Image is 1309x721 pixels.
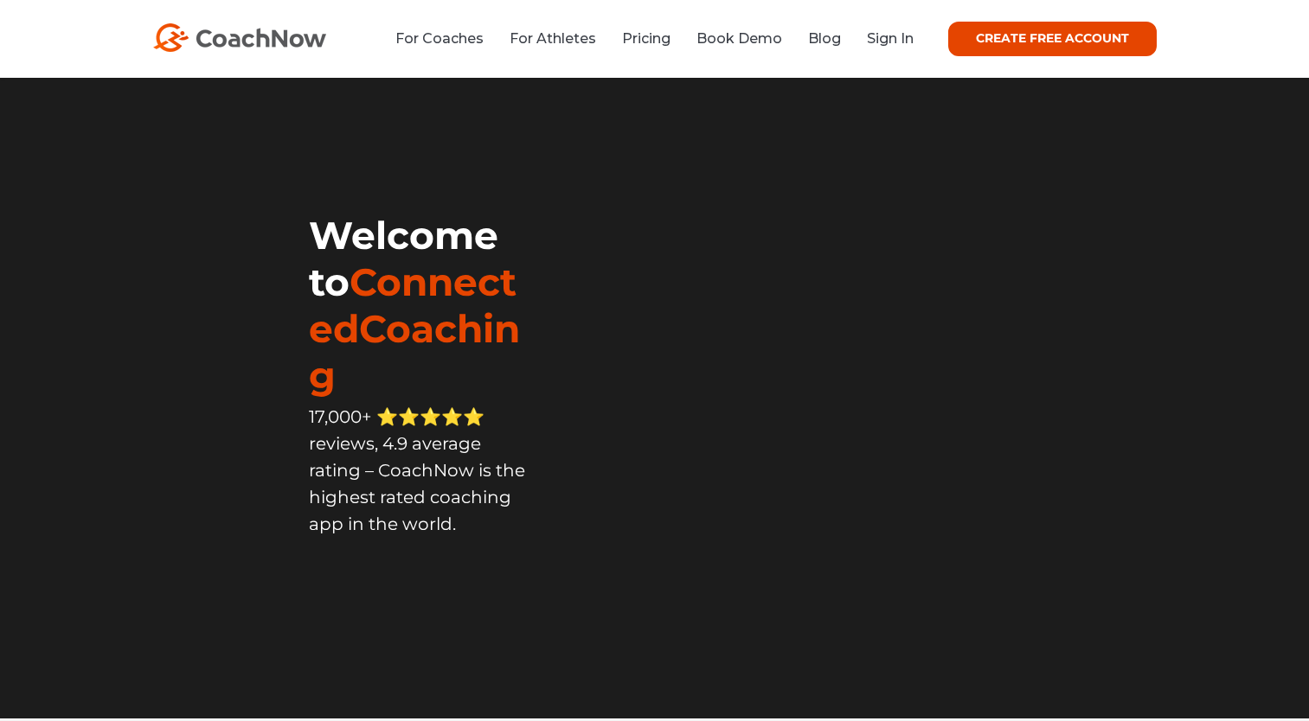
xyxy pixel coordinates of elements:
a: Book Demo [696,30,782,47]
a: CREATE FREE ACCOUNT [948,22,1157,56]
h1: Welcome to [309,212,530,399]
span: 17,000+ ⭐️⭐️⭐️⭐️⭐️ reviews, 4.9 average rating – CoachNow is the highest rated coaching app in th... [309,406,525,534]
span: ConnectedCoaching [309,258,520,399]
a: Sign In [867,30,914,47]
iframe: Embedded CTA [309,570,525,616]
a: Pricing [622,30,671,47]
a: For Athletes [510,30,596,47]
a: For Coaches [395,30,484,47]
a: Blog [808,30,841,47]
img: CoachNow Logo [153,23,326,52]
